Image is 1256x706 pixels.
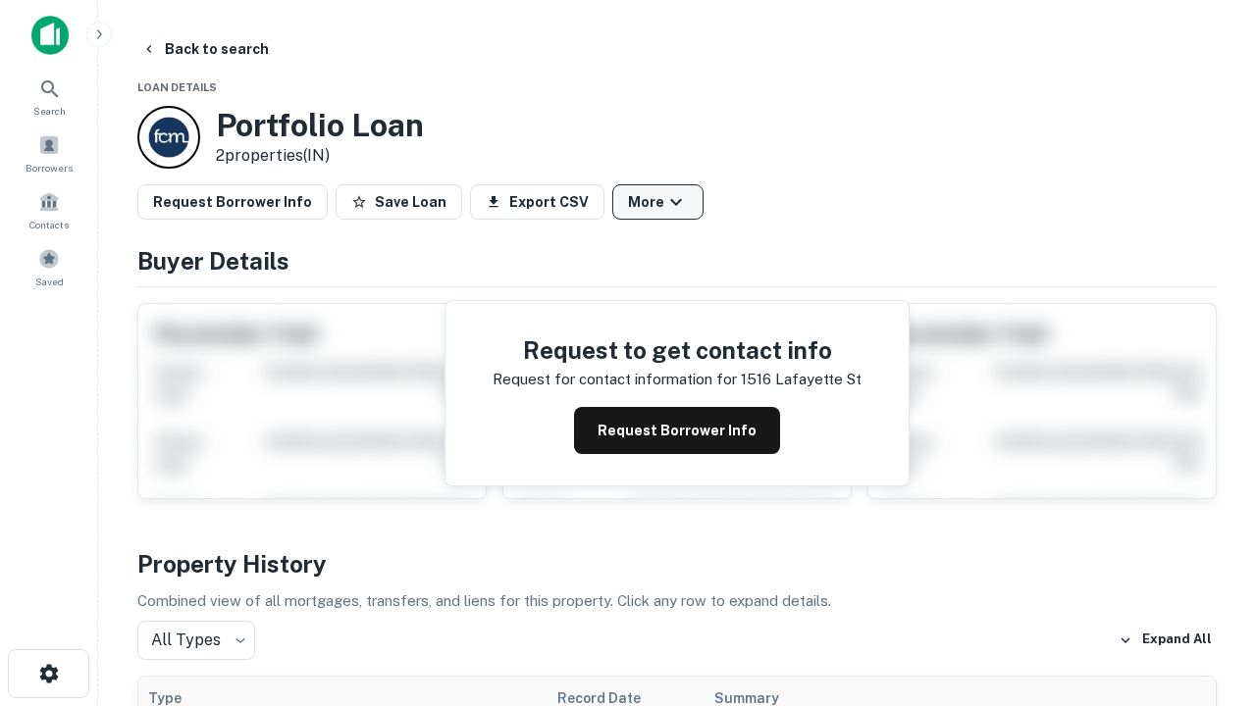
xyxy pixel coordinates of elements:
span: Loan Details [137,81,217,93]
h3: Portfolio Loan [216,107,424,144]
a: Contacts [6,183,92,236]
p: 2 properties (IN) [216,144,424,168]
span: Borrowers [26,160,73,176]
iframe: Chat Widget [1158,549,1256,643]
button: Request Borrower Info [574,407,780,454]
p: 1516 lafayette st [741,368,862,391]
p: Request for contact information for [493,368,737,391]
button: Export CSV [470,184,604,220]
img: capitalize-icon.png [31,16,69,55]
span: Search [33,103,66,119]
h4: Property History [137,546,1217,581]
h4: Request to get contact info [493,332,862,368]
button: More [612,184,704,220]
button: Request Borrower Info [137,184,328,220]
a: Saved [6,240,92,293]
span: Saved [35,274,64,289]
span: Contacts [29,217,69,232]
p: Combined view of all mortgages, transfers, and liens for this property. Click any row to expand d... [137,589,1217,613]
a: Borrowers [6,126,92,179]
a: Search [6,70,92,123]
h4: Buyer Details [137,243,1217,278]
div: All Types [137,621,255,660]
button: Expand All [1114,626,1217,655]
button: Save Loan [336,184,462,220]
button: Back to search [133,31,277,67]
